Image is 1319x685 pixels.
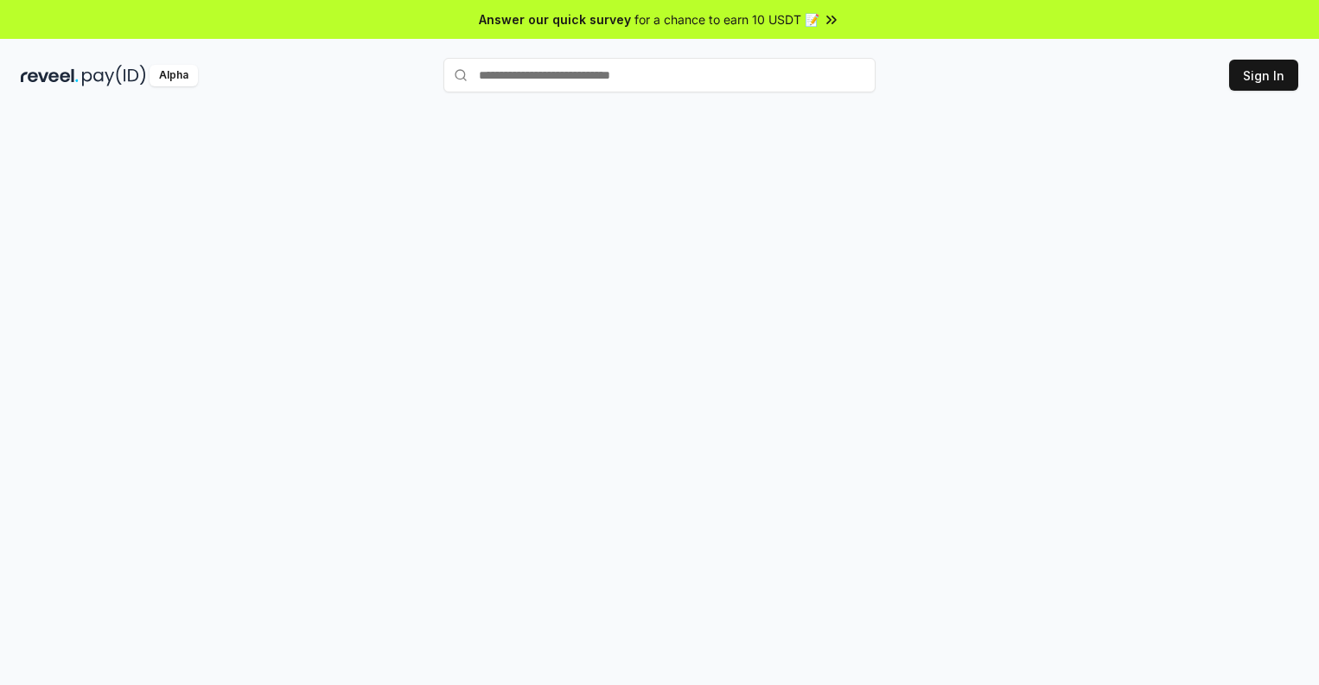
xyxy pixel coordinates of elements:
[1229,60,1298,91] button: Sign In
[21,65,79,86] img: reveel_dark
[82,65,146,86] img: pay_id
[150,65,198,86] div: Alpha
[634,10,819,29] span: for a chance to earn 10 USDT 📝
[479,10,631,29] span: Answer our quick survey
